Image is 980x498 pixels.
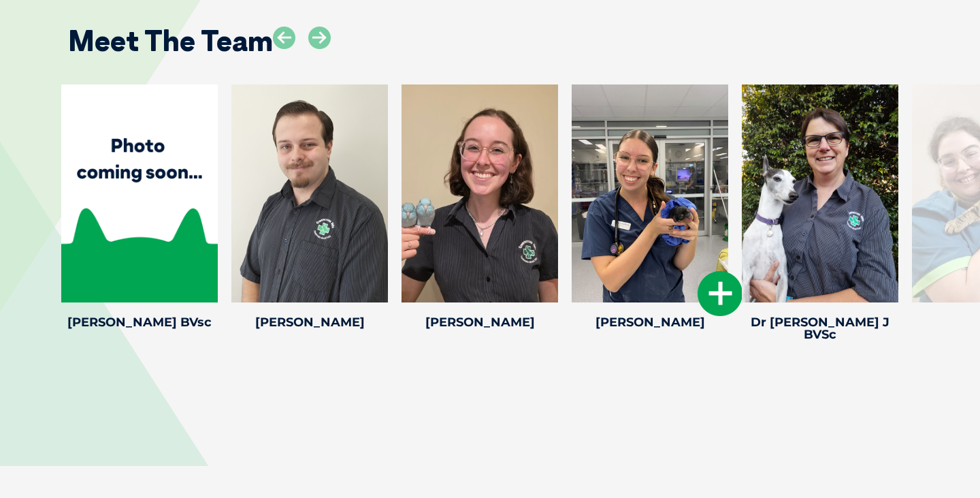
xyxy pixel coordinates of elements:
h4: [PERSON_NAME] [402,316,558,328]
h2: Meet The Team [68,27,273,55]
h4: Dr [PERSON_NAME] J BVSc [742,316,898,341]
h4: [PERSON_NAME] [231,316,388,328]
h4: [PERSON_NAME] [572,316,728,328]
h4: [PERSON_NAME] BVsc [61,316,218,328]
